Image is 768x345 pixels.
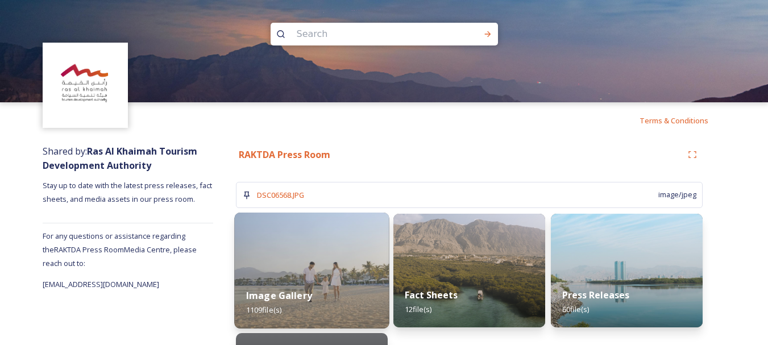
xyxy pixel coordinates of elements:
[43,145,197,172] span: Shared by:
[562,304,589,314] span: 60 file(s)
[257,188,304,202] a: DSC06568.JPG
[257,190,304,200] span: DSC06568.JPG
[239,148,330,161] strong: RAKTDA Press Room
[658,189,696,200] span: image/jpeg
[43,180,214,204] span: Stay up to date with the latest press releases, fact sheets, and media assets in our press room.
[405,289,458,301] strong: Fact Sheets
[246,305,281,315] span: 1109 file(s)
[405,304,431,314] span: 12 file(s)
[393,214,545,327] img: f0db2a41-4a96-4f71-8a17-3ff40b09c344.jpg
[43,279,159,289] span: [EMAIL_ADDRESS][DOMAIN_NAME]
[234,213,389,329] img: f5718702-a796-4956-8276-a74f38c09c52.jpg
[44,44,127,127] img: Logo_RAKTDA_RGB-01.png
[551,214,703,327] img: 013902d9-e17a-4d5b-8969-017c03a407ea.jpg
[640,114,725,127] a: Terms & Conditions
[640,115,708,126] span: Terms & Conditions
[291,22,447,47] input: Search
[43,145,197,172] strong: Ras Al Khaimah Tourism Development Authority
[562,289,629,301] strong: Press Releases
[246,289,312,302] strong: Image Gallery
[43,231,197,268] span: For any questions or assistance regarding the RAKTDA Press Room Media Centre, please reach out to:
